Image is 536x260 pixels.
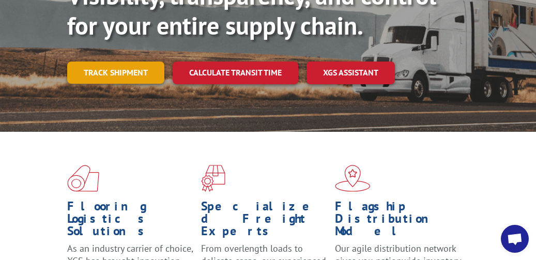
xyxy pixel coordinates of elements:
[335,165,371,192] img: xgs-icon-flagship-distribution-model-red
[201,200,327,242] h1: Specialized Freight Experts
[307,62,395,84] a: XGS ASSISTANT
[67,200,193,242] h1: Flooring Logistics Solutions
[201,165,225,192] img: xgs-icon-focused-on-flooring-red
[67,62,164,83] a: Track shipment
[173,62,298,84] a: Calculate transit time
[335,200,461,242] h1: Flagship Distribution Model
[67,165,99,192] img: xgs-icon-total-supply-chain-intelligence-red
[501,225,529,253] div: Open chat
